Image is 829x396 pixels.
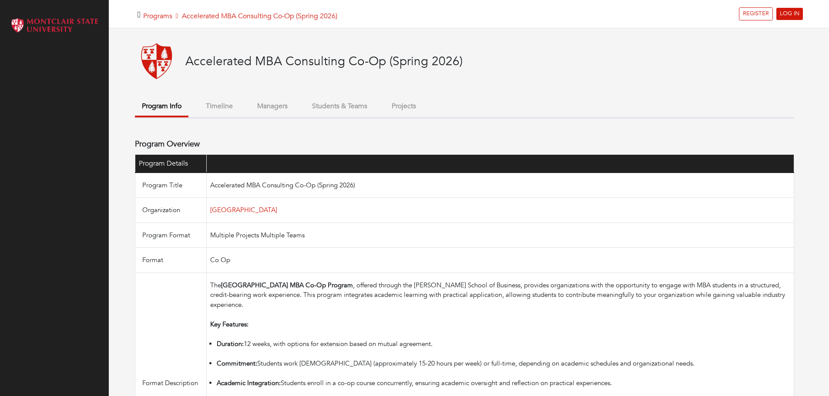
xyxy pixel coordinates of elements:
[217,339,790,359] li: 12 weeks, with options for extension based on mutual agreement.​
[305,97,374,116] button: Students & Teams
[135,154,207,173] th: Program Details
[250,97,295,116] button: Managers
[135,97,188,117] button: Program Info
[135,198,207,223] td: Organization
[143,11,172,21] a: Programs
[206,248,794,273] td: Co Op
[221,281,353,290] strong: [GEOGRAPHIC_DATA] MBA Co-Op Program
[9,15,100,36] img: Montclair_logo.png
[135,248,207,273] td: Format
[206,173,794,198] td: Accelerated MBA Consulting Co-Op (Spring 2026)
[143,12,337,20] h5: Accelerated MBA Consulting Co-Op (Spring 2026)
[385,97,423,116] button: Projects
[217,359,790,378] li: Students work [DEMOGRAPHIC_DATA] (approximately 15-20 hours per week) or full-time, depending on ...
[210,206,277,214] a: [GEOGRAPHIC_DATA]
[210,280,790,319] div: The , offered through the [PERSON_NAME] School of Business, provides organizations with the oppor...
[739,7,773,20] a: REGISTER
[206,223,794,248] td: Multiple Projects Multiple Teams
[217,359,257,368] strong: Commitment:
[185,54,463,69] h3: Accelerated MBA Consulting Co-Op (Spring 2026)
[217,379,281,387] strong: Academic Integration:
[199,97,240,116] button: Timeline
[776,8,803,20] a: LOG IN
[135,140,200,149] h4: Program Overview
[217,339,244,348] strong: Duration:
[135,39,178,82] img: montclair-state-university.png
[135,223,207,248] td: Program Format
[210,320,248,329] strong: Key Features:
[135,173,207,198] td: Program Title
